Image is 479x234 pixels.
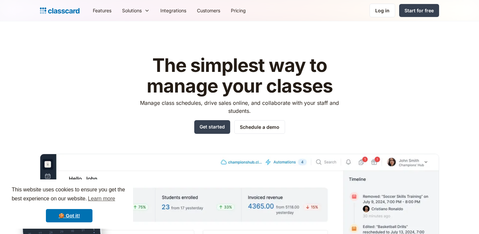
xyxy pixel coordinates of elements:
[399,4,439,17] a: Start for free
[134,55,345,96] h1: The simplest way to manage your classes
[46,209,92,222] a: dismiss cookie message
[404,7,434,14] div: Start for free
[370,4,395,17] a: Log in
[12,186,127,204] span: This website uses cookies to ensure you get the best experience on our website.
[194,120,230,134] a: Get started
[134,99,345,115] p: Manage class schedules, drive sales online, and collaborate with your staff and students.
[155,3,192,18] a: Integrations
[192,3,226,18] a: Customers
[117,3,155,18] div: Solutions
[226,3,251,18] a: Pricing
[40,6,80,15] a: home
[122,7,142,14] div: Solutions
[87,194,116,204] a: learn more about cookies
[234,120,285,134] a: Schedule a demo
[375,7,390,14] div: Log in
[5,179,133,229] div: cookieconsent
[87,3,117,18] a: Features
